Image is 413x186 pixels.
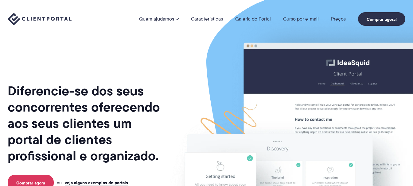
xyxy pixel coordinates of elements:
[57,180,62,186] font: ou
[283,17,319,21] a: Curso por e-mail
[235,15,271,22] font: Galeria do Portal
[235,17,271,21] a: Galeria do Portal
[367,16,397,23] font: Comprar agora!
[283,15,319,22] font: Curso por e-mail
[191,15,223,22] font: Características
[331,15,346,22] font: Preços
[358,12,405,26] a: Comprar agora!
[191,17,223,21] a: Características
[65,180,128,185] a: veja alguns exemplos de portais
[331,17,346,21] a: Preços
[8,81,160,165] font: Diferencie-se dos seus concorrentes oferecendo aos seus clientes um portal de clientes profission...
[139,17,179,21] a: Quem ajudamos
[139,15,174,22] font: Quem ajudamos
